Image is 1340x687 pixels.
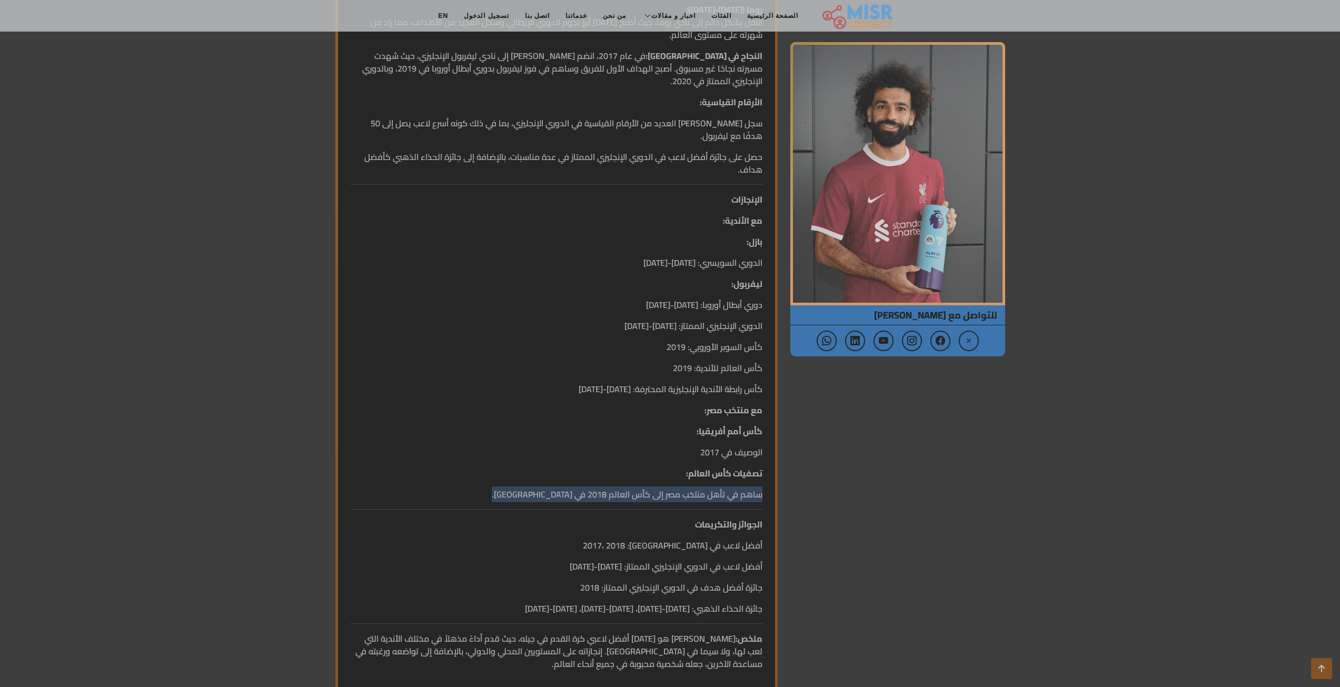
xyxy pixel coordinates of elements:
img: main.misr_connect [822,3,893,29]
p: الوصيف في 2017 [351,446,762,459]
a: الصفحة الرئيسية [739,6,806,26]
strong: الإنجازات [731,192,762,207]
p: الدوري الإنجليزي الممتاز: [DATE]-[DATE] [351,320,762,332]
strong: الأرقام القياسية: [700,94,762,110]
a: اتصل بنا [517,6,558,26]
strong: مع منتخب مصر: [704,402,762,418]
strong: تصفيات كأس العالم: [686,465,762,481]
p: جائزة أفضل هدف في الدوري الإنجليزي الممتاز: 2018 [351,581,762,594]
span: اخبار و مقالات [651,11,696,21]
strong: الجوائز والتكريمات [695,516,762,532]
a: EN [431,6,456,26]
p: أفضل لاعب في [GEOGRAPHIC_DATA]: 2017، 2018 [351,539,762,552]
p: دوري أبطال أوروبا: [DATE]-[DATE] [351,298,762,311]
strong: بازل: [747,234,762,250]
p: سجل [PERSON_NAME] العديد من الأرقام القياسية في الدوري الإنجليزي، بما في ذلك كونه أسرع لاعب يصل إ... [351,117,762,142]
a: اخبار و مقالات [634,6,703,26]
span: للتواصل مع [PERSON_NAME] [790,305,1005,325]
p: كأس العالم للأندية: 2019 [351,362,762,374]
p: ساهم في تأهل منتخب مصر إلى كأس العالم 2018 في [GEOGRAPHIC_DATA]. [351,488,762,501]
p: أفضل لاعب في الدوري الإنجليزي الممتاز: [DATE]-[DATE] [351,560,762,573]
a: الفئات [703,6,739,26]
strong: النجاح في [GEOGRAPHIC_DATA]: [646,48,762,64]
strong: كأس أمم أفريقيا: [697,423,762,439]
a: من نحن [595,6,634,26]
img: محمد صلاح [790,42,1005,305]
strong: ملخص: [736,631,762,646]
a: تسجيل الدخول [456,6,517,26]
p: في عام 2017، انضم [PERSON_NAME] إلى نادي ليفربول الإنجليزي، حيث شهدت مسيرته نجاحًا غير مسبوق. أصب... [351,49,762,87]
a: خدماتنا [558,6,595,26]
p: الدوري السويسري: [DATE]-[DATE] [351,256,762,269]
p: [PERSON_NAME] هو [DATE] أفضل لاعبي كرة القدم في جيله، حيث قدم أداءً مذهلاً في مختلف الأندية التي ... [351,632,762,670]
strong: ليفربول: [731,276,762,292]
p: كأس رابطة الأندية الإنجليزية المحترفة: [DATE]-[DATE] [351,383,762,395]
p: كأس السوبر الأوروبي: 2019 [351,341,762,353]
p: جائزة الحذاء الذهبي: [DATE]-[DATE]، [DATE]-[DATE]، [DATE]-[DATE] [351,602,762,615]
strong: مع الأندية: [723,213,762,228]
p: حصل على جائزة أفضل لاعب في الدوري الإنجليزي الممتاز في عدة مناسبات، بالإضافة إلى جائزة الحذاء الذ... [351,151,762,176]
